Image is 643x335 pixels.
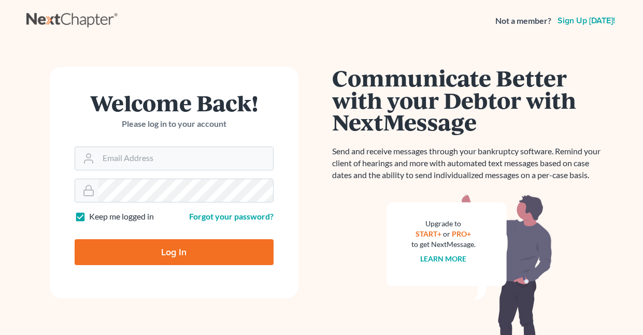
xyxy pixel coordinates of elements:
h1: Welcome Back! [75,92,274,114]
div: to get NextMessage. [411,239,476,250]
p: Please log in to your account [75,118,274,130]
a: Learn more [420,254,466,263]
strong: Not a member? [495,15,551,27]
input: Log In [75,239,274,265]
a: PRO+ [452,229,471,238]
h1: Communicate Better with your Debtor with NextMessage [332,67,607,133]
a: Sign up [DATE]! [555,17,617,25]
a: Forgot your password? [189,211,274,221]
a: START+ [416,229,441,238]
p: Send and receive messages through your bankruptcy software. Remind your client of hearings and mo... [332,145,607,181]
label: Keep me logged in [89,211,154,223]
div: Upgrade to [411,219,476,229]
span: or [443,229,450,238]
input: Email Address [98,147,273,170]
